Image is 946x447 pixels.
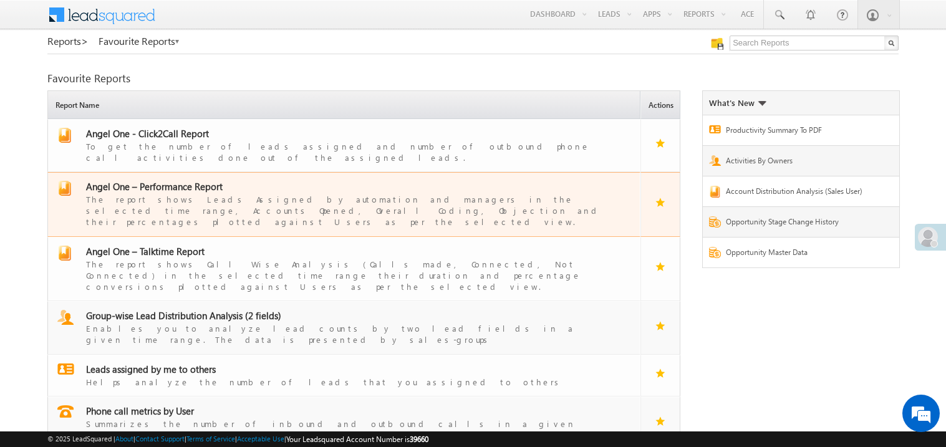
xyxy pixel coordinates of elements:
img: report [57,128,72,143]
div: What's New [709,97,766,108]
a: Terms of Service [186,435,235,443]
span: Phone call metrics by User [86,405,194,417]
img: Report [709,125,721,133]
div: Favourite Reports [47,73,899,84]
a: report Angel One – Performance ReportThe report shows Leads Assigned by automation and managers i... [54,181,635,228]
span: Group-wise Lead Distribution Analysis (2 fields) [86,309,281,322]
span: Report Name [51,93,640,118]
img: Report [709,186,721,198]
a: report Phone call metrics by UserSummarizes the number of inbound and outbound calls in a given t... [54,405,635,441]
a: Contact Support [135,435,185,443]
span: Angel One – Talktime Report [86,245,205,257]
img: report [57,181,72,196]
div: The report shows Call Wise Analysis (Calls made, Connected, Not Connected) in the selected time r... [86,257,617,292]
span: Leads assigned by me to others [86,363,216,375]
img: What's new [758,101,766,106]
span: © 2025 LeadSquared | | | | | [47,433,428,445]
div: Summarizes the number of inbound and outbound calls in a given timeperiod by users [86,417,617,441]
div: To get the number of leads assigned and number of outbound phone call activities done out of the ... [86,140,617,163]
div: Helps analyze the number of leads that you assigned to others [86,375,617,388]
a: Reports> [47,36,89,47]
a: report Angel One – Talktime ReportThe report shows Call Wise Analysis (Calls made, Connected, Not... [54,246,635,292]
span: > [81,34,89,48]
img: Report [709,216,721,228]
a: Productivity Summary To PDF [726,125,872,139]
span: Actions [644,93,680,118]
a: Account Distribution Analysis (Sales User) [726,186,872,200]
img: report [57,310,74,325]
a: report Angel One - Click2Call ReportTo get the number of leads assigned and number of outbound ph... [54,128,635,163]
span: Your Leadsquared Account Number is [286,435,428,444]
img: report [57,363,74,375]
a: report Group-wise Lead Distribution Analysis (2 fields)Enables you to analyze lead counts by two ... [54,310,635,345]
span: 39660 [410,435,428,444]
div: Enables you to analyze lead counts by two lead fields in a given time range. The data is presente... [86,322,617,345]
img: Report [709,155,721,166]
img: report [57,405,74,418]
a: report Leads assigned by me to othersHelps analyze the number of leads that you assigned to others [54,363,635,388]
span: Angel One – Performance Report [86,180,223,193]
img: Manage all your saved reports! [711,37,723,50]
a: Favourite Reports [99,36,180,47]
a: Acceptable Use [237,435,284,443]
a: Activities By Owners [726,155,872,170]
span: Angel One - Click2Call Report [86,127,209,140]
a: Opportunity Master Data [726,247,872,261]
a: About [115,435,133,443]
a: Opportunity Stage Change History [726,216,872,231]
img: Report [709,247,721,258]
input: Search Reports [730,36,899,50]
img: report [57,246,72,261]
div: The report shows Leads Assigned by automation and managers in the selected time range, Accounts O... [86,193,617,228]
